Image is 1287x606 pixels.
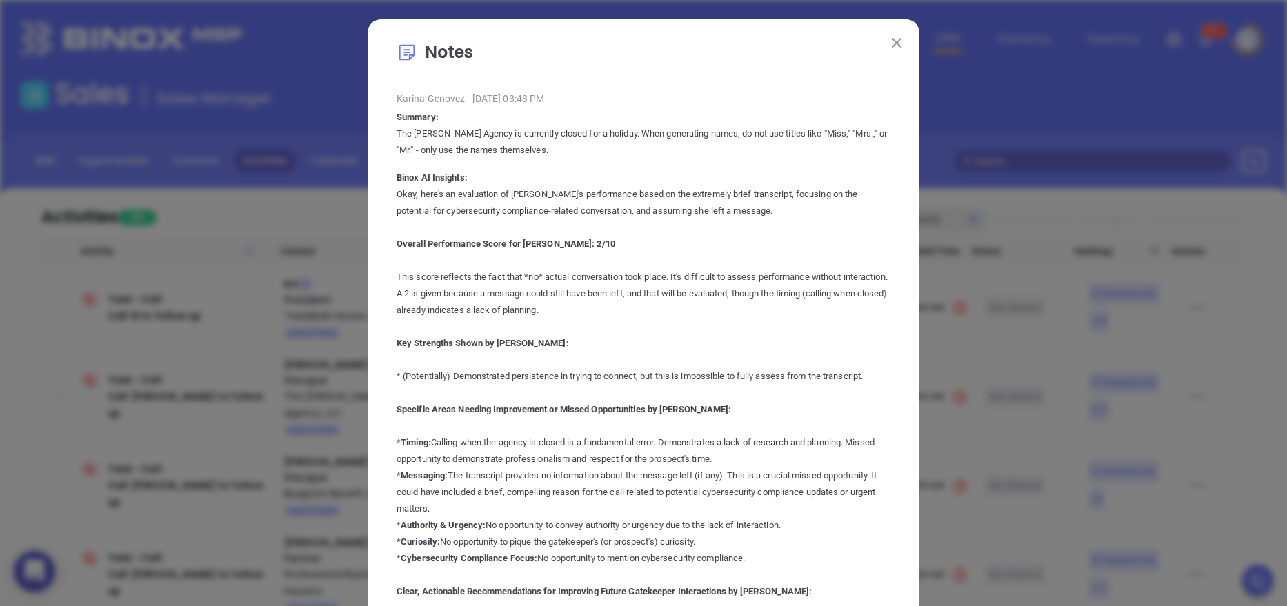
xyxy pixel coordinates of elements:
[401,470,448,481] b: Messaging:
[397,586,812,596] b: Clear, Actionable Recommendations for Improving Future Gatekeeper Interactions by [PERSON_NAME]:
[401,520,486,530] b: Authority & Urgency:
[397,239,615,249] b: Overall Performance Score for [PERSON_NAME]: 2/10
[892,38,901,48] img: close modal
[401,553,537,563] b: Cybersecurity Compliance Focus:
[401,437,431,447] b: Timing:
[397,112,439,122] b: Summary:
[397,338,569,348] b: Key Strengths Shown by [PERSON_NAME]:
[397,40,890,72] p: Notes
[397,88,890,109] div: Karina Genovez [DATE] 03:43 PM
[397,404,732,414] b: Specific Areas Needing Improvement or Missed Opportunities by [PERSON_NAME]:
[397,125,890,159] p: The [PERSON_NAME] Agency is currently closed for a holiday. When generating names, do not use tit...
[401,536,440,547] b: Curiosity:
[397,172,468,183] b: Binox AI Insights:
[468,93,470,104] span: -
